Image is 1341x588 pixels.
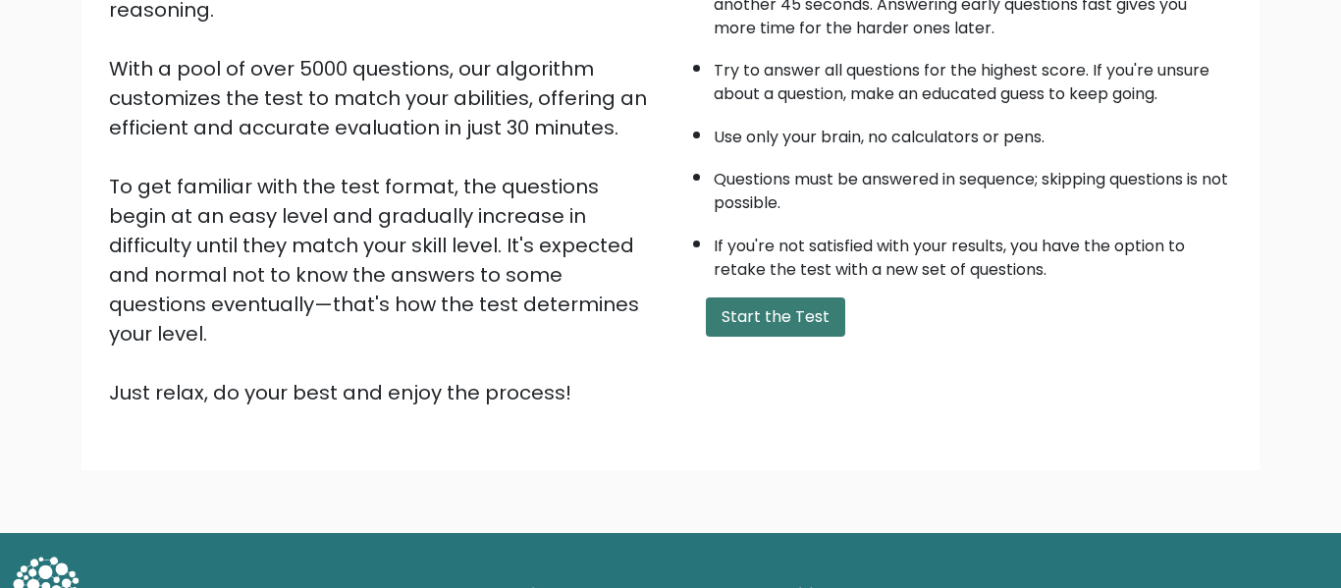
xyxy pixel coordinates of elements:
[714,158,1232,215] li: Questions must be answered in sequence; skipping questions is not possible.
[714,116,1232,149] li: Use only your brain, no calculators or pens.
[706,297,845,337] button: Start the Test
[714,49,1232,106] li: Try to answer all questions for the highest score. If you're unsure about a question, make an edu...
[714,225,1232,282] li: If you're not satisfied with your results, you have the option to retake the test with a new set ...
